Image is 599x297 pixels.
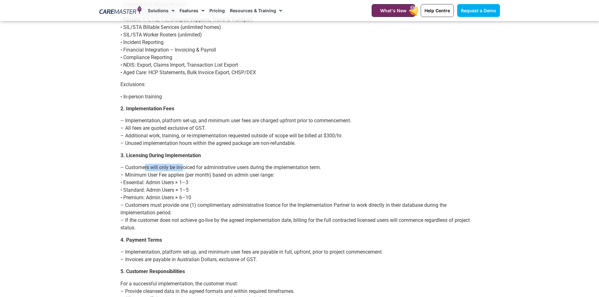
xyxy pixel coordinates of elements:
span: Request a Demo [461,8,496,13]
img: CareMaster Logo [99,6,142,15]
a: Request a Demo [457,4,500,17]
p: – Implementation, platform set-up, and minimum user fees are charged upfront prior to commencemen... [120,117,479,147]
strong: 2. Implementation Fees [120,106,174,112]
strong: 3. Licensing During Implementation [120,152,201,158]
span: Help Centre [424,8,450,13]
a: Help Centre [421,4,454,17]
p: • Participant & Worker Profiles • Worker App + Client App • Rosters: 1:1, 1:2, 1:3, Grouped Suppo... [120,1,479,76]
strong: 4. Payment Terms [120,237,162,243]
p: – Customers will only be invoiced for administrative users during the implementation term. – Mini... [120,164,479,232]
strong: 5. Customer Responsibilities [120,268,185,274]
p: – Implementation, platform set-up, and minimum user fees are payable in full, upfront, prior to p... [120,248,479,263]
span: What's New [380,8,407,13]
p: Exclusions: [120,81,479,88]
a: What's New [372,4,415,17]
p: • In-person training [120,93,479,101]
